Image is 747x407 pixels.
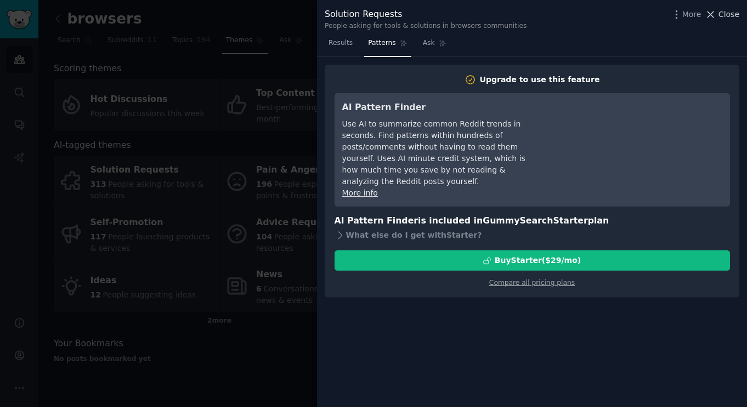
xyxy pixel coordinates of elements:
[335,214,730,228] h3: AI Pattern Finder is included in plan
[682,9,701,20] span: More
[335,250,730,271] button: BuyStarter($29/mo)
[325,21,527,31] div: People asking for tools & solutions in browsers communities
[483,215,587,226] span: GummySearch Starter
[705,9,739,20] button: Close
[342,101,542,114] h3: AI Pattern Finder
[329,38,353,48] span: Results
[325,8,527,21] div: Solution Requests
[335,227,730,243] div: What else do I get with Starter ?
[480,74,600,85] div: Upgrade to use this feature
[368,38,395,48] span: Patterns
[423,38,435,48] span: Ask
[718,9,739,20] span: Close
[342,118,542,187] div: Use AI to summarize common Reddit trends in seconds. Find patterns within hundreds of posts/comme...
[325,35,356,57] a: Results
[489,279,575,286] a: Compare all pricing plans
[364,35,411,57] a: Patterns
[495,255,581,266] div: Buy Starter ($ 29 /mo )
[558,101,722,183] iframe: YouTube video player
[419,35,450,57] a: Ask
[671,9,701,20] button: More
[342,188,378,197] a: More info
